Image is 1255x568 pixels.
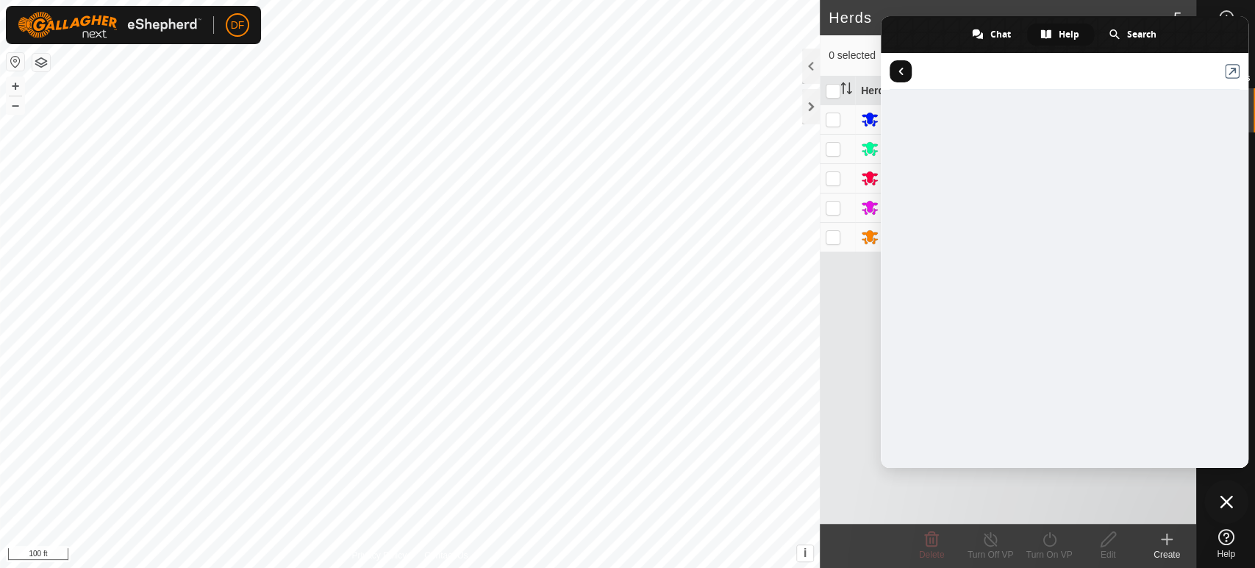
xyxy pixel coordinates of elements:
[1204,480,1248,524] div: Close chat
[7,96,24,114] button: –
[1079,548,1137,561] div: Edit
[424,549,468,562] a: Contact Us
[32,54,50,71] button: Map Layers
[7,77,24,95] button: +
[797,545,813,561] button: i
[1173,7,1181,29] span: 5
[351,549,407,562] a: Privacy Policy
[890,60,912,82] span: Return to articles
[1027,24,1094,46] div: Help
[961,548,1020,561] div: Turn Off VP
[855,77,993,105] th: Herd
[919,550,945,560] span: Delete
[1217,550,1235,558] span: Help
[7,53,24,71] button: Reset Map
[231,18,245,33] span: DF
[1197,523,1255,564] a: Help
[840,85,852,96] p-sorticon: Activate to sort
[959,24,1026,46] div: Chat
[1127,24,1156,46] span: Search
[1020,548,1079,561] div: Turn On VP
[1095,24,1171,46] div: Search
[1225,64,1240,79] a: View in Helpdesk
[829,9,1173,26] h2: Herds
[1059,24,1079,46] span: Help
[829,48,982,63] span: 0 selected
[804,547,807,559] span: i
[18,12,201,38] img: Gallagher Logo
[1137,548,1196,561] div: Create
[990,24,1011,46] span: Chat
